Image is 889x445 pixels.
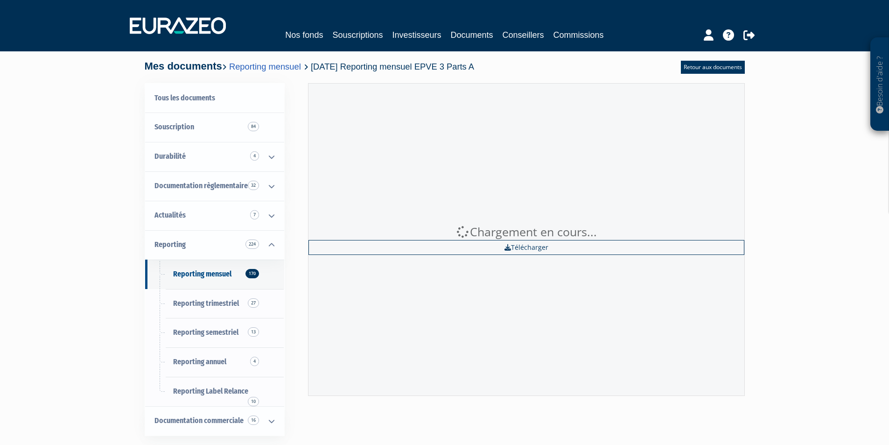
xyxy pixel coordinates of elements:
[173,299,239,308] span: Reporting trimestriel
[154,181,248,190] span: Documentation règlementaire
[248,327,259,337] span: 13
[173,357,226,366] span: Reporting annuel
[154,211,186,219] span: Actualités
[245,240,259,249] span: 224
[311,62,474,71] span: [DATE] Reporting mensuel EPVE 3 Parts A
[145,84,284,113] a: Tous les documents
[154,152,186,161] span: Durabilité
[503,28,544,42] a: Conseillers
[248,181,259,190] span: 32
[173,269,231,278] span: Reporting mensuel
[145,377,284,406] a: Reporting Label Relance10
[308,224,744,240] div: Chargement en cours...
[154,416,244,425] span: Documentation commerciale
[553,28,604,42] a: Commissions
[145,171,284,201] a: Documentation règlementaire 32
[250,357,259,366] span: 4
[250,151,259,161] span: 4
[229,62,301,71] a: Reporting mensuel
[145,201,284,230] a: Actualités 7
[130,17,226,34] img: 1732889491-logotype_eurazeo_blanc_rvb.png
[332,28,383,42] a: Souscriptions
[173,328,238,337] span: Reporting semestriel
[145,289,284,318] a: Reporting trimestriel27
[392,28,441,42] a: Investisseurs
[308,240,744,255] a: Télécharger
[248,397,259,406] span: 10
[154,122,194,131] span: Souscription
[250,210,259,219] span: 7
[145,142,284,171] a: Durabilité 4
[145,230,284,260] a: Reporting 224
[154,240,186,249] span: Reporting
[145,61,475,72] h4: Mes documents
[451,28,493,42] a: Documents
[173,387,248,396] span: Reporting Label Relance
[245,269,259,278] span: 170
[248,122,259,131] span: 84
[248,416,259,425] span: 16
[875,42,885,127] p: Besoin d'aide ?
[145,113,284,142] a: Souscription84
[248,298,259,308] span: 27
[145,260,284,289] a: Reporting mensuel170
[145,406,284,436] a: Documentation commerciale 16
[145,318,284,347] a: Reporting semestriel13
[145,347,284,377] a: Reporting annuel4
[285,28,323,42] a: Nos fonds
[681,61,745,74] a: Retour aux documents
